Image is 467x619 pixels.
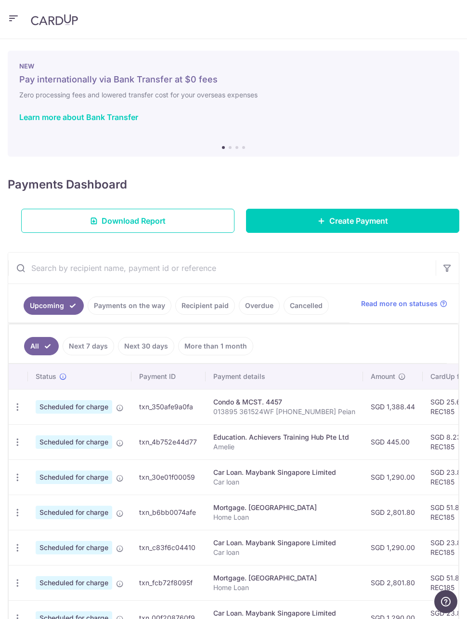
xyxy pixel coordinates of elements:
[361,299,447,309] a: Read more on statuses
[213,583,355,592] p: Home Loan
[21,209,234,233] a: Download Report
[63,337,114,355] a: Next 7 days
[8,253,436,283] input: Search by recipient name, payment id or reference
[19,62,448,70] p: NEW
[36,576,112,590] span: Scheduled for charge
[329,215,388,227] span: Create Payment
[213,503,355,512] div: Mortgage. [GEOGRAPHIC_DATA]
[36,471,112,484] span: Scheduled for charge
[131,495,206,530] td: txn_b6bb0074afe
[213,407,355,417] p: 013895 361524WF [PHONE_NUMBER] Peian
[36,435,112,449] span: Scheduled for charge
[213,442,355,452] p: Amelie
[213,538,355,548] div: Car Loan. Maybank Singapore Limited
[24,296,84,315] a: Upcoming
[131,459,206,495] td: txn_30e01f00059
[19,74,448,85] h5: Pay internationally via Bank Transfer at $0 fees
[363,389,423,424] td: SGD 1,388.44
[246,209,459,233] a: Create Payment
[131,565,206,600] td: txn_fcb72f8095f
[19,89,448,101] h6: Zero processing fees and lowered transfer cost for your overseas expenses
[213,608,355,618] div: Car Loan. Maybank Singapore Limited
[361,299,438,309] span: Read more on statuses
[363,495,423,530] td: SGD 2,801.80
[131,530,206,565] td: txn_c83f6c04410
[434,590,457,614] iframe: Opens a widget where you can find more information
[430,372,467,381] span: CardUp fee
[363,565,423,600] td: SGD 2,801.80
[36,541,112,554] span: Scheduled for charge
[213,573,355,583] div: Mortgage. [GEOGRAPHIC_DATA]
[175,296,235,315] a: Recipient paid
[284,296,329,315] a: Cancelled
[131,389,206,424] td: txn_350afe9a0fa
[102,215,166,227] span: Download Report
[371,372,395,381] span: Amount
[363,424,423,459] td: SGD 445.00
[88,296,171,315] a: Payments on the way
[213,512,355,522] p: Home Loan
[213,548,355,557] p: Car loan
[213,397,355,407] div: Condo & MCST. 4457
[239,296,280,315] a: Overdue
[36,400,112,414] span: Scheduled for charge
[36,506,112,519] span: Scheduled for charge
[363,459,423,495] td: SGD 1,290.00
[19,112,138,122] a: Learn more about Bank Transfer
[8,176,127,193] h4: Payments Dashboard
[213,477,355,487] p: Car loan
[131,364,206,389] th: Payment ID
[363,530,423,565] td: SGD 1,290.00
[36,372,56,381] span: Status
[31,14,78,26] img: CardUp
[24,337,59,355] a: All
[178,337,253,355] a: More than 1 month
[213,432,355,442] div: Education. Achievers Training Hub Pte Ltd
[206,364,363,389] th: Payment details
[118,337,174,355] a: Next 30 days
[131,424,206,459] td: txn_4b752e44d77
[213,468,355,477] div: Car Loan. Maybank Singapore Limited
